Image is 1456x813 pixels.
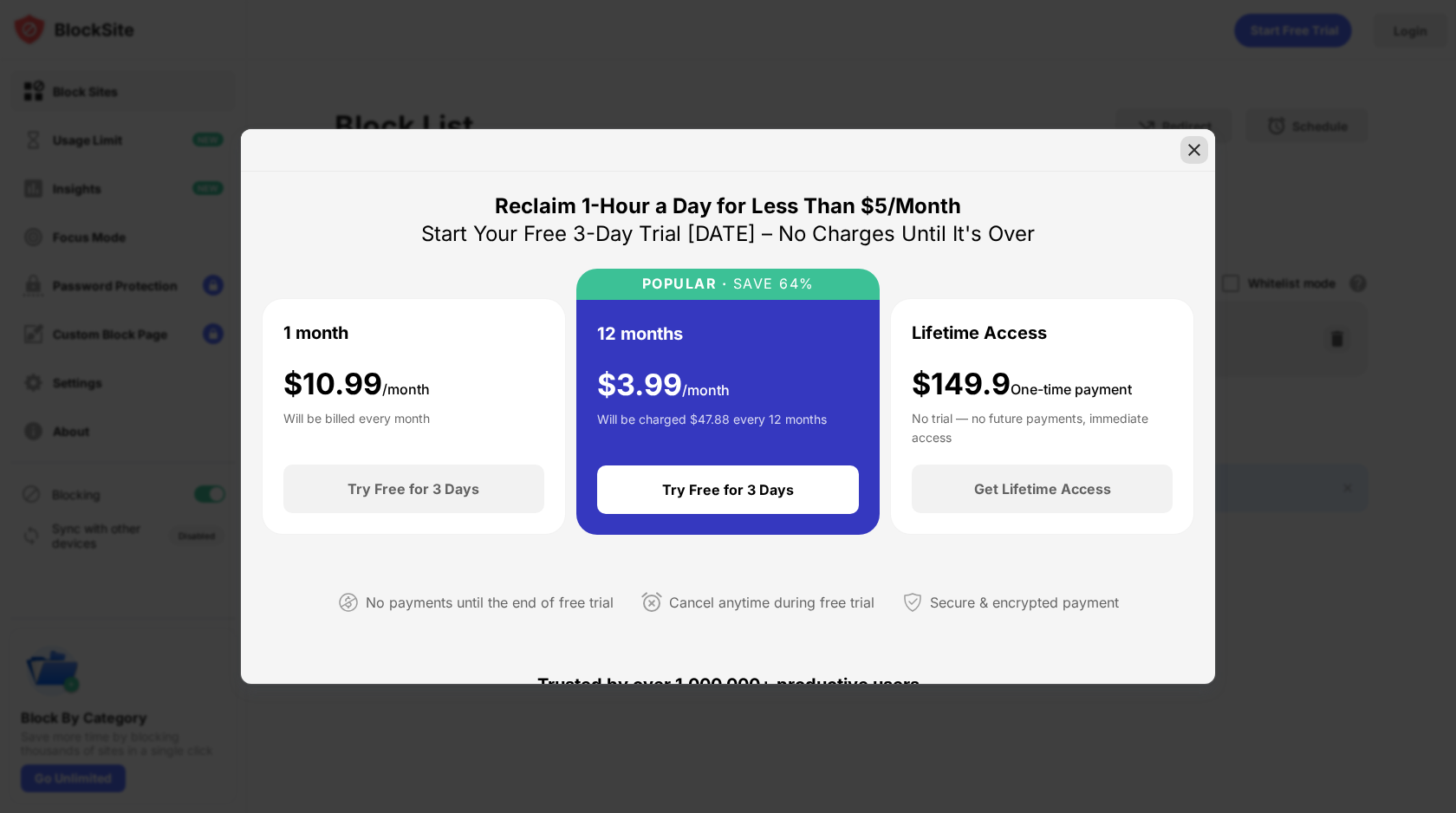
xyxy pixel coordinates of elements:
div: Will be billed every month [283,409,430,444]
div: 12 months [597,321,683,347]
div: Trusted by over 1,000,000+ productive users [262,643,1194,726]
div: POPULAR · [642,276,728,292]
div: Will be charged $47.88 every 12 months [597,410,827,445]
div: No payments until the end of free trial [366,590,614,615]
div: Lifetime Access [912,320,1047,346]
div: No trial — no future payments, immediate access [912,409,1173,444]
div: $ 3.99 [597,367,730,403]
div: $149.9 [912,367,1132,402]
img: cancel-anytime [641,592,662,613]
div: $ 10.99 [283,367,430,402]
div: Start Your Free 3-Day Trial [DATE] – No Charges Until It's Over [421,220,1035,248]
span: /month [382,380,430,398]
span: /month [682,381,730,399]
div: Try Free for 3 Days [662,481,794,498]
div: Secure & encrypted payment [930,590,1119,615]
span: One-time payment [1011,380,1132,398]
img: secured-payment [902,592,923,613]
div: Try Free for 3 Days [348,480,479,498]
img: not-paying [338,592,359,613]
div: SAVE 64% [727,276,815,292]
div: Reclaim 1-Hour a Day for Less Than $5/Month [495,192,961,220]
div: Cancel anytime during free trial [669,590,874,615]
div: 1 month [283,320,348,346]
div: Get Lifetime Access [974,480,1111,498]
